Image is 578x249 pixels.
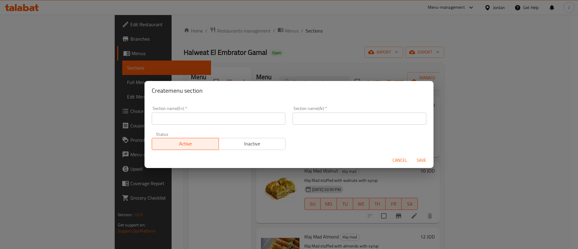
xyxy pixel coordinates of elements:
[219,138,286,150] button: Inactive
[393,157,407,164] span: Cancel
[152,86,426,95] h2: Create menu section
[390,155,409,166] button: Cancel
[414,157,429,164] span: Save
[412,155,431,166] button: Save
[221,139,283,148] span: Inactive
[152,113,285,125] input: Please enter section name(en)
[152,138,219,150] button: Active
[293,113,426,125] input: Please enter section name(ar)
[154,139,216,148] span: Active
